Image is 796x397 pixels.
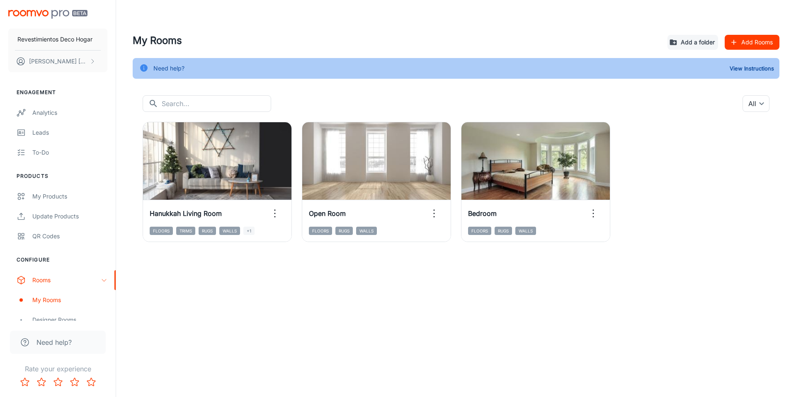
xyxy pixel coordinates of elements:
[32,232,107,241] div: QR Codes
[32,192,107,201] div: My Products
[32,148,107,157] div: To-do
[309,227,332,235] span: Floors
[153,61,184,76] div: Need help?
[162,95,271,112] input: Search...
[29,57,87,66] p: [PERSON_NAME] [PERSON_NAME]
[468,208,497,218] h6: Bedroom
[8,29,107,50] button: Revestimientos Deco Hogar
[32,128,107,137] div: Leads
[725,35,779,50] button: Add Rooms
[32,212,107,221] div: Update Products
[150,208,222,218] h6: Hanukkah Living Room
[515,227,536,235] span: Walls
[468,227,491,235] span: Floors
[495,227,512,235] span: Rugs
[356,227,377,235] span: Walls
[309,208,346,218] h6: Open Room
[176,227,195,235] span: Trims
[32,276,101,285] div: Rooms
[243,227,255,235] span: +1
[335,227,353,235] span: Rugs
[8,10,87,19] img: Roomvo PRO Beta
[133,33,661,48] h4: My Rooms
[150,227,173,235] span: Floors
[667,35,718,50] button: Add a folder
[8,51,107,72] button: [PERSON_NAME] [PERSON_NAME]
[17,35,92,44] p: Revestimientos Deco Hogar
[199,227,216,235] span: Rugs
[728,62,776,75] button: View Instructions
[32,108,107,117] div: Analytics
[743,95,769,112] div: All
[219,227,240,235] span: Walls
